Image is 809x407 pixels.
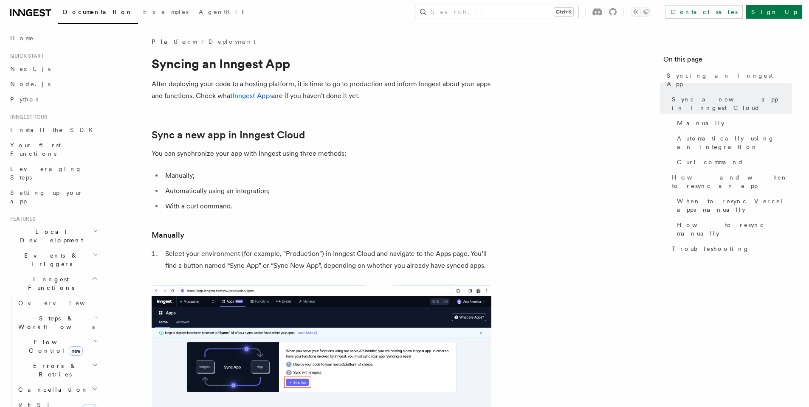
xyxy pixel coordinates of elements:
span: Documentation [63,8,133,15]
h1: Syncing an Inngest App [152,56,491,71]
span: How to resync manually [677,221,792,238]
a: Troubleshooting [668,241,792,256]
a: Leveraging Steps [7,161,100,185]
span: Platform [152,37,197,46]
a: Home [7,31,100,46]
span: How and when to resync an app [672,173,792,190]
a: Next.js [7,61,100,76]
span: Your first Functions [10,142,61,157]
span: Flow Control [15,338,93,355]
a: Setting up your app [7,185,100,209]
kbd: Ctrl+K [554,8,573,16]
span: Errors & Retries [15,362,92,379]
button: Errors & Retries [15,358,100,382]
span: Install the SDK [10,126,98,133]
a: Deployment [209,37,256,46]
a: Curl command [674,154,792,170]
button: Steps & Workflows [15,311,100,334]
a: Your first Functions [7,138,100,161]
a: When to resync Vercel apps manually [674,194,792,217]
span: Python [10,96,41,103]
span: Syncing an Inngest App [667,71,792,88]
li: Select your environment (for example, "Production") in Inngest Cloud and navigate to the Apps pag... [163,248,491,272]
span: AgentKit [199,8,244,15]
span: When to resync Vercel apps manually [677,197,792,214]
span: new [69,346,83,356]
span: Automatically using an integration [677,134,792,151]
button: Search...Ctrl+K [415,5,578,19]
span: Next.js [10,65,51,72]
a: Sync a new app in Inngest Cloud [152,129,305,141]
a: Install the SDK [7,122,100,138]
li: Automatically using an integration; [163,185,491,197]
li: With a curl command. [163,200,491,212]
a: Overview [15,295,100,311]
span: Manually [677,119,724,127]
button: Cancellation [15,382,100,397]
span: Steps & Workflows [15,314,95,331]
button: Local Development [7,224,100,248]
span: Inngest Functions [7,275,92,292]
a: Python [7,92,100,107]
a: Sign Up [746,5,802,19]
span: Quick start [7,53,44,59]
button: Events & Triggers [7,248,100,272]
a: Sync a new app in Inngest Cloud [668,92,792,115]
a: Inngest Apps [232,92,273,100]
a: Syncing an Inngest App [663,68,792,92]
a: Contact sales [665,5,743,19]
span: Events & Triggers [7,251,93,268]
button: Toggle dark mode [631,7,651,17]
button: Flow Controlnew [15,334,100,358]
span: Setting up your app [10,189,83,205]
span: Examples [143,8,189,15]
a: How and when to resync an app [668,170,792,194]
span: Cancellation [15,385,88,394]
button: Inngest Functions [7,272,100,295]
span: Node.js [10,81,51,87]
a: Examples [138,3,194,23]
h4: On this page [663,54,792,68]
span: Overview [18,300,106,306]
a: Node.js [7,76,100,92]
span: Troubleshooting [672,244,750,253]
a: Documentation [58,3,138,24]
span: Leveraging Steps [10,166,82,181]
span: Local Development [7,227,93,244]
a: Automatically using an integration [674,131,792,154]
p: You can synchronize your app with Inngest using three methods: [152,148,491,160]
span: Home [10,34,34,42]
a: AgentKit [194,3,249,23]
span: Sync a new app in Inngest Cloud [672,95,792,112]
a: Manually [152,229,184,241]
a: How to resync manually [674,217,792,241]
p: After deploying your code to a hosting platform, it is time to go to production and inform Innges... [152,78,491,102]
span: Curl command [677,158,744,166]
span: Inngest tour [7,114,48,121]
span: Features [7,216,35,222]
li: Manually; [163,170,491,182]
a: Manually [674,115,792,131]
